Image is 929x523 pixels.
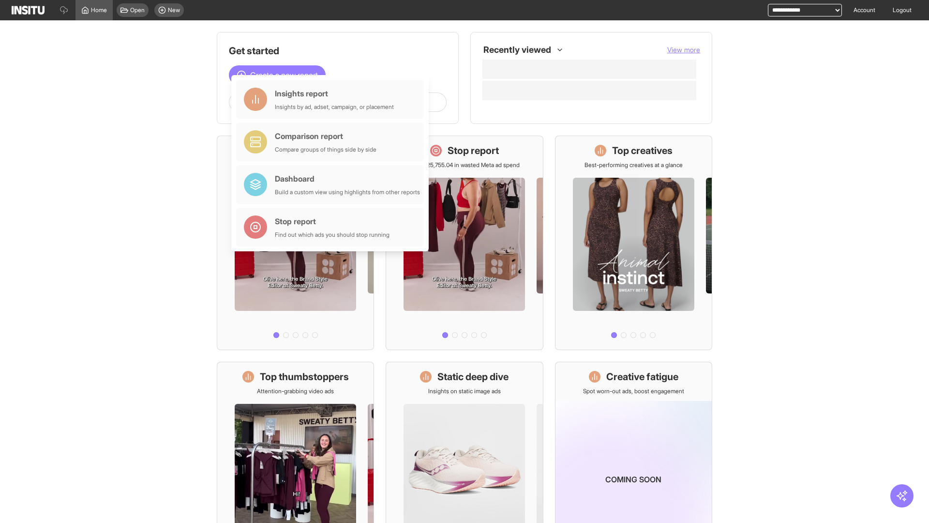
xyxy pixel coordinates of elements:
span: Create a new report [250,69,318,81]
span: New [168,6,180,14]
button: View more [667,45,700,55]
p: Attention-grabbing video ads [257,387,334,395]
div: Stop report [275,215,390,227]
a: What's live nowSee all active ads instantly [217,136,374,350]
div: Find out which ads you should stop running [275,231,390,239]
p: Best-performing creatives at a glance [584,161,683,169]
p: Save £25,755.04 in wasted Meta ad spend [409,161,520,169]
a: Stop reportSave £25,755.04 in wasted Meta ad spend [386,136,543,350]
h1: Top thumbstoppers [260,370,349,384]
h1: Get started [229,44,447,58]
h1: Stop report [448,144,499,157]
div: Dashboard [275,173,420,185]
span: Open [130,6,145,14]
img: Logo [12,6,45,15]
h1: Static deep dive [437,370,509,384]
button: Create a new report [229,65,326,85]
div: Insights report [275,88,394,99]
span: Home [91,6,107,14]
div: Build a custom view using highlights from other reports [275,188,420,196]
span: View more [667,46,700,54]
div: Compare groups of things side by side [275,146,376,154]
p: Insights on static image ads [428,387,501,395]
h1: Top creatives [612,144,673,157]
div: Insights by ad, adset, campaign, or placement [275,103,394,111]
a: Top creativesBest-performing creatives at a glance [555,136,712,350]
div: Comparison report [275,130,376,142]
